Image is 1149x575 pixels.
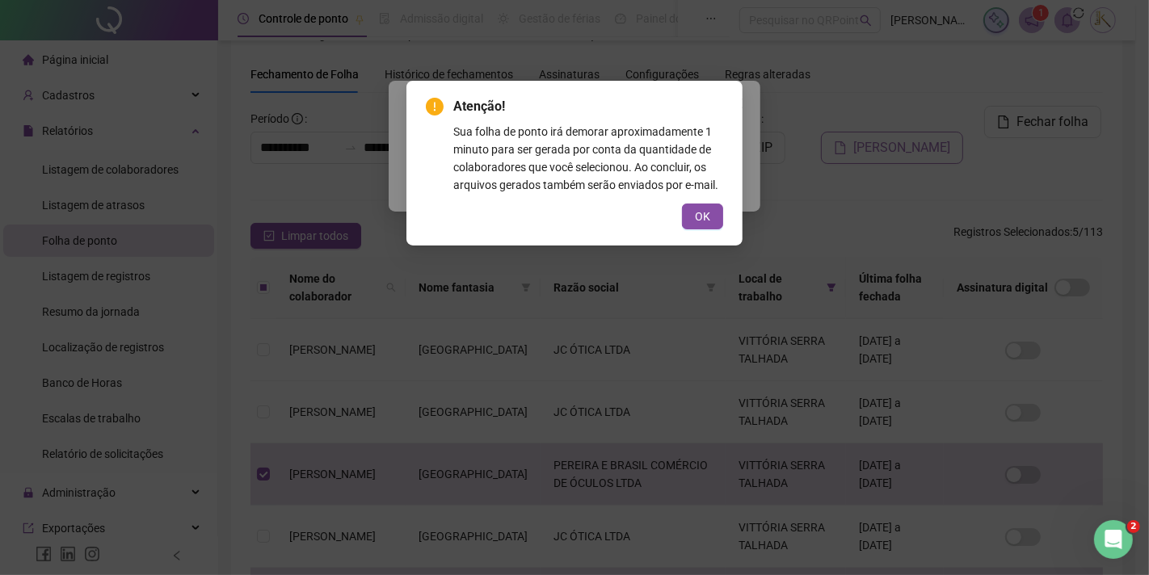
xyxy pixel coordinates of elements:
[682,204,723,229] button: OK
[1094,520,1133,559] iframe: Intercom live chat
[695,208,710,225] span: OK
[426,98,444,115] span: exclamation-circle
[453,123,723,194] div: Sua folha de ponto irá demorar aproximadamente 1 minuto para ser gerada por conta da quantidade d...
[453,97,723,116] span: Atenção!
[1127,520,1140,533] span: 2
